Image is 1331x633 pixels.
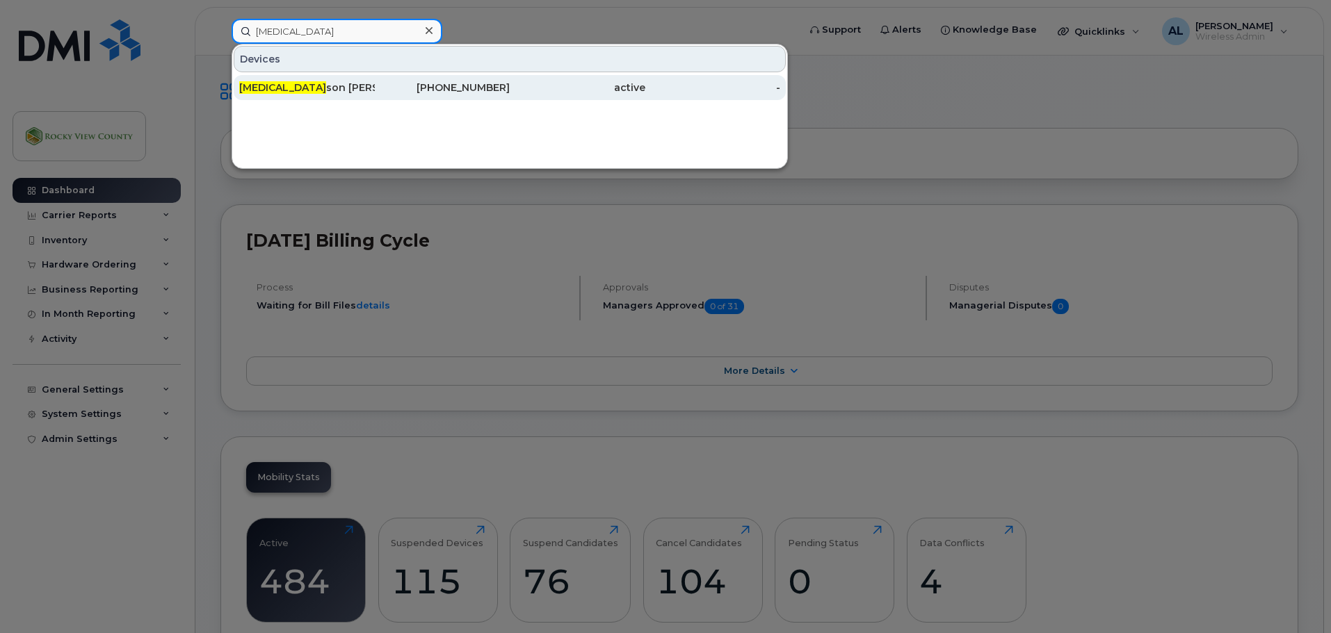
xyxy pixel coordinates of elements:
[375,81,510,94] div: [PHONE_NUMBER]
[234,75,786,100] a: [MEDICAL_DATA]son [PERSON_NAME][PHONE_NUMBER]active-
[239,81,326,94] span: [MEDICAL_DATA]
[645,81,781,94] div: -
[239,81,375,94] div: son [PERSON_NAME]
[1270,573,1321,623] iframe: Messenger Launcher
[234,46,786,72] div: Devices
[510,81,645,94] div: active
